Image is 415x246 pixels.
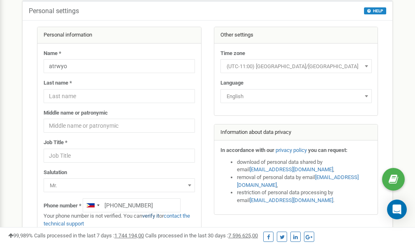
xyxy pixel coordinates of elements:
[44,139,67,147] label: Job Title *
[387,200,407,219] div: Open Intercom Messenger
[44,213,190,227] a: contact the technical support
[44,149,195,163] input: Job Title
[220,50,245,57] label: Time zone
[44,202,81,210] label: Phone number *
[44,89,195,103] input: Last name
[83,198,181,212] input: +1-800-555-55-55
[44,212,195,228] p: Your phone number is not verified. You can or
[237,159,372,174] li: download of personal data shared by email ,
[308,147,348,153] strong: you can request:
[145,232,258,239] span: Calls processed in the last 30 days :
[142,213,159,219] a: verify it
[44,50,61,57] label: Name *
[237,174,359,188] a: [EMAIL_ADDRESS][DOMAIN_NAME]
[364,7,386,14] button: HELP
[44,59,195,73] input: Name
[29,7,79,15] h5: Personal settings
[8,232,33,239] span: 99,989%
[228,232,258,239] u: 7 596 625,00
[220,89,372,103] span: English
[37,27,201,44] div: Personal information
[237,174,372,189] li: removal of personal data by email ,
[220,147,274,153] strong: In accordance with our
[214,124,378,141] div: Information about data privacy
[276,147,307,153] a: privacy policy
[250,197,333,203] a: [EMAIL_ADDRESS][DOMAIN_NAME]
[44,169,67,177] label: Salutation
[220,59,372,73] span: (UTC-11:00) Pacific/Midway
[223,91,369,102] span: English
[44,109,108,117] label: Middle name or patronymic
[44,79,72,87] label: Last name *
[83,199,102,212] div: Telephone country code
[34,232,144,239] span: Calls processed in the last 7 days :
[250,166,333,172] a: [EMAIL_ADDRESS][DOMAIN_NAME]
[223,61,369,72] span: (UTC-11:00) Pacific/Midway
[44,119,195,133] input: Middle name or patronymic
[114,232,144,239] u: 1 744 194,00
[220,79,243,87] label: Language
[237,189,372,204] li: restriction of personal data processing by email .
[44,178,195,192] span: Mr.
[46,180,192,191] span: Mr.
[214,27,378,44] div: Other settings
